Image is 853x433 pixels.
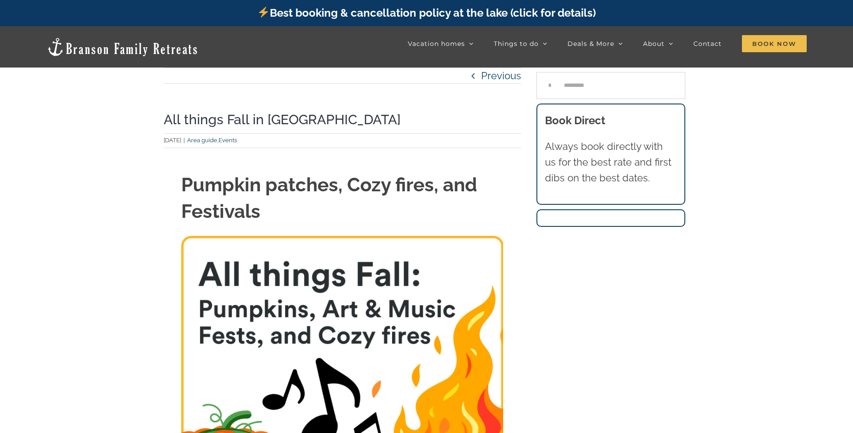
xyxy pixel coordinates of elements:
a: Previous [481,68,521,83]
a: Best booking & cancellation policy at the lake (click for details) [257,6,595,19]
span: Deals & More [567,41,614,47]
b: Book Direct [545,114,605,127]
span: Contact [693,41,722,47]
div: , [164,136,522,145]
h1: All things Fall in [GEOGRAPHIC_DATA] [164,111,522,129]
a: About [643,35,673,53]
input: Search... [536,72,685,99]
span: About [643,41,665,47]
span: Vacation homes [408,41,465,47]
img: ⚡️ [258,7,269,18]
span: [DATE] [164,137,181,144]
img: Branson Family Retreats Logo [46,37,199,57]
a: Area guide [187,137,217,144]
a: Book Now [742,35,807,53]
a: Things to do [494,35,547,53]
span: Things to do [494,41,539,47]
span: | [181,137,187,144]
input: Search [536,72,563,99]
a: Deals & More [567,35,623,53]
a: Events [219,137,237,144]
h1: Pumpkin patches, Cozy fires, and Festivals [181,172,503,225]
a: Contact [693,35,722,53]
span: Book Now [742,35,807,52]
a: Vacation homes [408,35,473,53]
nav: Main Menu [408,35,807,53]
p: Always book directly with us for the best rate and first dibs on the best dates. [545,139,676,186]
